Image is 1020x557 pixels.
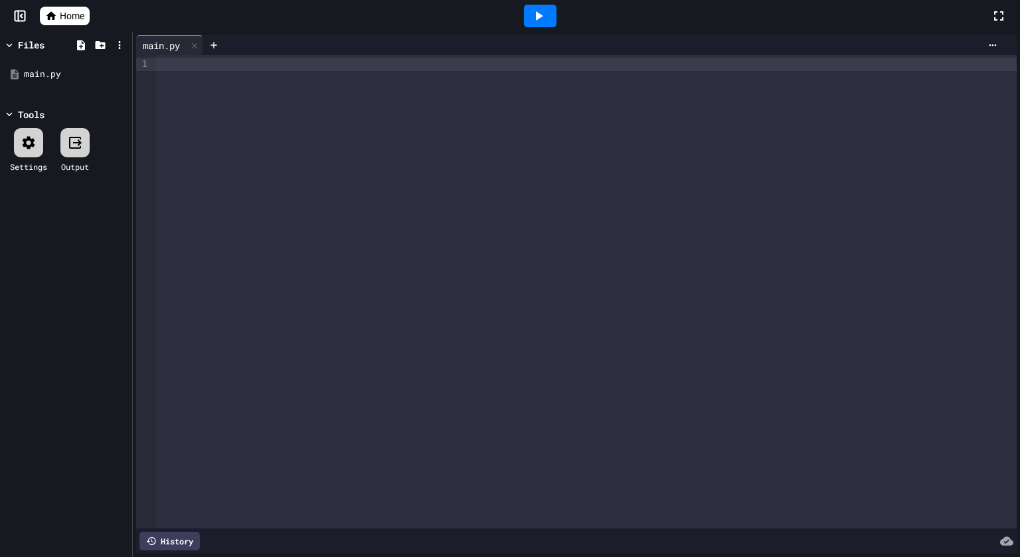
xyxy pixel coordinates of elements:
div: Tools [18,108,44,121]
iframe: chat widget [910,446,1007,503]
span: Home [60,9,84,23]
a: Home [40,7,90,25]
div: Files [18,38,44,52]
div: 1 [136,58,149,71]
div: main.py [136,35,203,55]
div: main.py [24,68,127,81]
iframe: chat widget [964,504,1007,544]
div: Settings [10,161,47,173]
div: main.py [136,39,187,52]
div: Output [61,161,89,173]
div: History [139,532,200,550]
